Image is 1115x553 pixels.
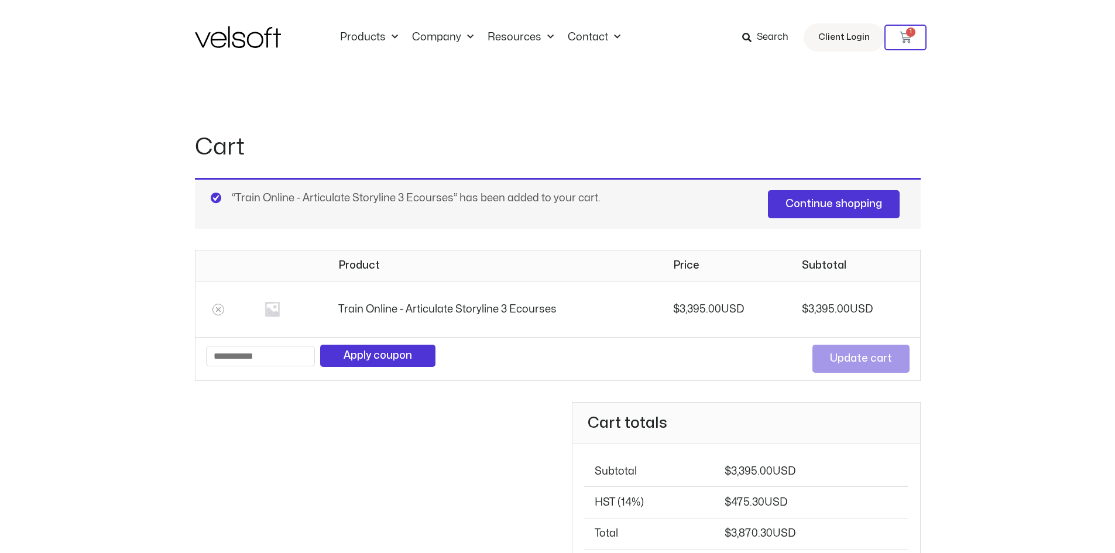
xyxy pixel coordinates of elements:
a: ContactMenu Toggle [561,31,627,44]
a: Continue shopping [768,190,900,218]
bdi: 3,870.30 [725,528,773,538]
a: Client Login [804,23,884,51]
span: $ [802,304,808,314]
a: 1 [884,25,927,50]
a: ResourcesMenu Toggle [481,31,561,44]
th: Product [328,250,663,281]
bdi: 3,395.00 [802,304,850,314]
img: Velsoft Training Materials [195,26,281,48]
span: $ [725,497,731,507]
th: HST (14%) [584,486,713,517]
a: Search [742,28,797,47]
button: Update cart [812,345,910,373]
bdi: 3,395.00 [725,466,773,476]
span: $ [725,528,731,538]
th: Subtotal [584,456,713,486]
bdi: 3,395.00 [673,304,721,314]
th: Train Online -​ Articulate Storyline 3 Ecourses [328,281,663,337]
img: Placeholder [252,288,293,329]
th: Price [663,250,791,281]
th: Subtotal [791,250,920,281]
span: 475.30 [725,497,787,507]
span: $ [673,304,680,314]
h2: Cart totals [572,403,920,444]
span: Search [757,30,788,45]
h1: Cart [195,131,921,164]
a: CompanyMenu Toggle [405,31,481,44]
span: Client Login [818,30,870,45]
a: ProductsMenu Toggle [333,31,405,44]
span: $ [725,466,731,476]
nav: Menu [333,31,627,44]
span: 1 [906,28,915,37]
th: Total [584,518,713,549]
div: “Train Online -​ Articulate Storyline 3 Ecourses” has been added to your cart. [195,178,921,229]
button: Apply coupon [320,345,435,367]
a: Remove Train Online -​ Articulate Storyline 3 Ecourses from cart [212,304,224,315]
